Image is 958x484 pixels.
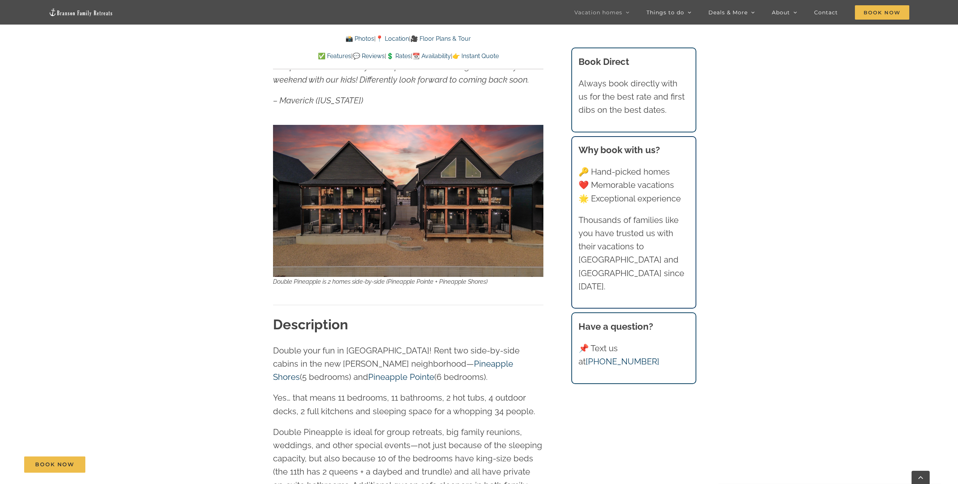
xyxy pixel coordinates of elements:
a: 💲 Rates [386,52,411,60]
a: Pineapple Pointe [368,372,434,382]
p: 🔑 Hand-picked homes ❤️ Memorable vacations 🌟 Exceptional experience [579,165,689,205]
a: 💬 Reviews [353,52,385,60]
span: Double your fun in [GEOGRAPHIC_DATA]! Rent two side-by-side cabins in the new [PERSON_NAME] neigh... [273,346,520,369]
span: Yes… that means 11 bedrooms, 11 bathrooms, 2 hot tubs, 4 outdoor decks, 2 full kitchens and sleep... [273,393,535,416]
a: 🎥 Floor Plans & Tour [410,35,471,42]
p: Thousands of families like you have trusted us with their vacations to [GEOGRAPHIC_DATA] and [GEO... [579,214,689,293]
strong: Have a question? [579,321,653,332]
a: 📍 Location [376,35,409,42]
span: Book Now [35,461,74,468]
p: 📌 Text us at [579,342,689,368]
a: 📆 Availability [412,52,451,60]
p: Always book directly with us for the best rate and first dibs on the best dates. [579,77,689,117]
a: 📸 Photos [346,35,374,42]
span: Contact [814,10,838,15]
em: – Maverick ([US_STATE]) [273,95,363,105]
strong: Description [273,317,348,332]
span: Things to do [646,10,684,15]
span: Vacation homes [574,10,622,15]
em: Double Pineapple is 2 homes side-by-side (Pineapple Pointe + Pineapple Shores) [273,278,487,285]
em: This place was absolutely beautiful! We had such a great birthday weekend with our kids! Differen... [273,61,529,85]
span: About [772,10,790,15]
span: (5 bedrooms) and [300,372,368,382]
a: ✅ Features [318,52,351,60]
span: Book Now [855,5,909,20]
a: 👉 Instant Quote [452,52,499,60]
b: Book Direct [579,56,629,67]
p: | | [273,34,543,44]
span: Deals & More [708,10,748,15]
img: DCIM100MEDIADJI_0108.JPG [273,125,543,277]
a: Book Now [24,456,85,473]
a: [PHONE_NUMBER] [586,356,659,366]
img: Branson Family Retreats Logo [49,8,113,17]
p: | | | | [273,51,543,61]
h3: Why book with us? [579,143,689,157]
span: (6 bedrooms). [434,372,487,382]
